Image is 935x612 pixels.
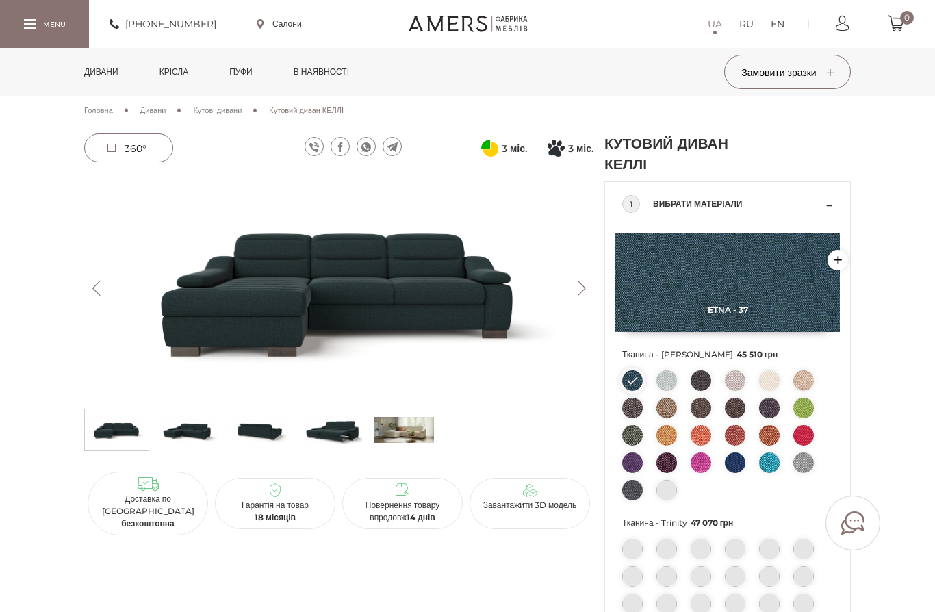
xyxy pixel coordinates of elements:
[74,48,129,96] a: Дивани
[374,413,434,447] img: s_
[140,104,166,116] a: Дивани
[84,133,173,162] a: 360°
[159,413,218,447] img: Кутовий диван КЕЛЛІ s-1
[305,137,324,156] a: viber
[615,233,840,332] img: Etna - 37
[481,140,498,157] svg: Оплата частинами від ПриватБанку
[900,11,914,25] span: 0
[84,281,108,296] button: Previous
[140,105,166,115] span: Дивани
[84,175,593,402] img: Кутовий диван КЕЛЛІ -0
[383,137,402,156] a: telegram
[121,518,175,528] b: безкоштовна
[569,281,593,296] button: Next
[220,499,330,524] p: Гарантія на товар
[739,16,754,32] a: RU
[724,55,851,89] button: Замовити зразки
[622,514,833,532] span: Тканина - Trinity
[331,137,350,156] a: facebook
[691,518,734,528] span: 47 070 грн
[741,66,833,79] span: Замовити зразки
[737,349,778,359] span: 45 510 грн
[548,140,565,157] svg: Покупка частинами від Монобанку
[653,196,823,212] span: Вибрати матеріали
[219,48,263,96] a: Пуфи
[193,104,242,116] a: Кутові дивани
[303,413,362,447] img: Кутовий диван КЕЛЛІ s-3
[475,499,585,511] p: Завантажити 3D модель
[502,140,527,157] span: 3 міс.
[708,16,722,32] a: UA
[283,48,359,96] a: в наявності
[231,413,290,447] img: Кутовий диван КЕЛЛІ s-2
[110,16,216,32] a: [PHONE_NUMBER]
[87,413,146,447] img: Кутовий диван КЕЛЛІ s-0
[257,18,302,30] a: Салони
[125,142,146,155] span: 360°
[771,16,784,32] a: EN
[84,104,113,116] a: Головна
[604,133,762,175] h1: Кутовий диван КЕЛЛІ
[568,140,593,157] span: 3 міс.
[622,346,833,364] span: Тканина - [PERSON_NAME]
[149,48,198,96] a: Крісла
[84,105,113,115] span: Головна
[93,493,203,530] p: Доставка по [GEOGRAPHIC_DATA]
[615,305,840,315] span: Etna - 37
[348,499,457,524] p: Повернення товару впродовж
[357,137,376,156] a: whatsapp
[193,105,242,115] span: Кутові дивани
[622,195,640,213] div: 1
[255,512,296,522] b: 18 місяців
[407,512,435,522] b: 14 днів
